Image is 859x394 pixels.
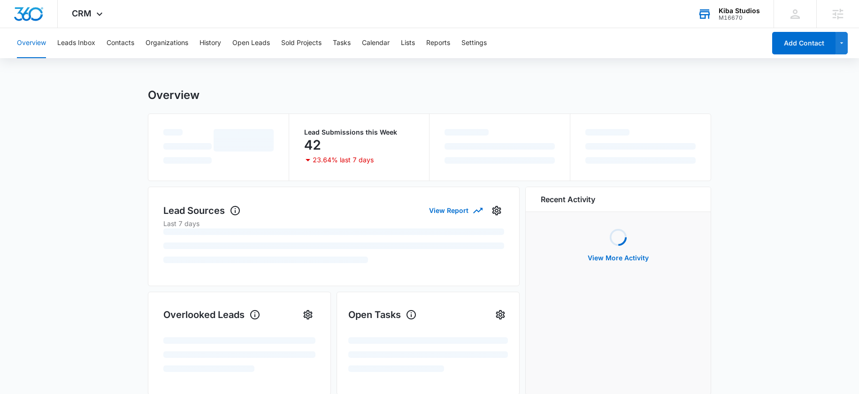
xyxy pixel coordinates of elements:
[163,219,504,228] p: Last 7 days
[146,28,188,58] button: Organizations
[429,202,482,219] button: View Report
[72,8,92,18] span: CRM
[300,307,315,322] button: Settings
[461,28,487,58] button: Settings
[199,28,221,58] button: History
[17,28,46,58] button: Overview
[163,308,261,322] h1: Overlooked Leads
[719,7,760,15] div: account name
[493,307,508,322] button: Settings
[426,28,450,58] button: Reports
[304,137,321,152] p: 42
[232,28,270,58] button: Open Leads
[719,15,760,21] div: account id
[57,28,95,58] button: Leads Inbox
[348,308,417,322] h1: Open Tasks
[578,247,658,269] button: View More Activity
[541,194,595,205] h6: Recent Activity
[281,28,322,58] button: Sold Projects
[772,32,836,54] button: Add Contact
[107,28,134,58] button: Contacts
[333,28,351,58] button: Tasks
[362,28,390,58] button: Calendar
[163,204,241,218] h1: Lead Sources
[401,28,415,58] button: Lists
[313,157,374,163] p: 23.64% last 7 days
[148,88,199,102] h1: Overview
[304,129,414,136] p: Lead Submissions this Week
[489,203,504,218] button: Settings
